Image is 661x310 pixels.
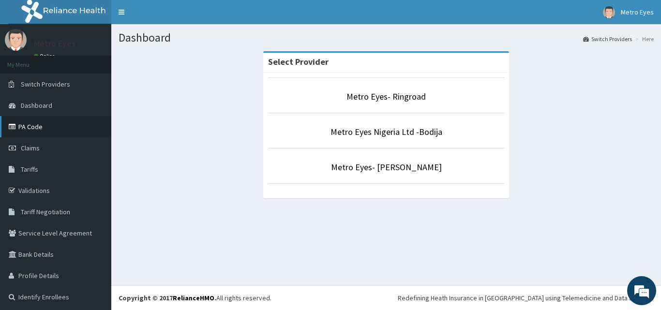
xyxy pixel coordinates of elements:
li: Here [633,35,654,43]
div: Redefining Heath Insurance in [GEOGRAPHIC_DATA] using Telemedicine and Data Science! [398,293,654,303]
img: User Image [5,29,27,51]
span: Metro Eyes [621,8,654,16]
span: Claims [21,144,40,152]
footer: All rights reserved. [111,285,661,310]
div: Minimize live chat window [159,5,182,28]
span: Tariffs [21,165,38,174]
h1: Dashboard [119,31,654,44]
div: Chat with us now [50,54,163,67]
span: Tariff Negotiation [21,207,70,216]
a: Online [34,53,57,59]
img: User Image [603,6,615,18]
strong: Copyright © 2017 . [119,294,216,302]
a: RelianceHMO [173,294,214,302]
span: Dashboard [21,101,52,110]
a: Switch Providers [583,35,632,43]
a: Metro Eyes- [PERSON_NAME] [331,162,442,173]
img: d_794563401_company_1708531726252_794563401 [18,48,39,73]
strong: Select Provider [268,56,329,67]
textarea: Type your message and hit 'Enter' [5,207,184,241]
p: Metro Eyes [34,39,75,48]
span: Switch Providers [21,80,70,89]
a: Metro Eyes- Ringroad [346,91,426,102]
a: Metro Eyes Nigeria Ltd -Bodija [330,126,442,137]
span: We're online! [56,93,134,191]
